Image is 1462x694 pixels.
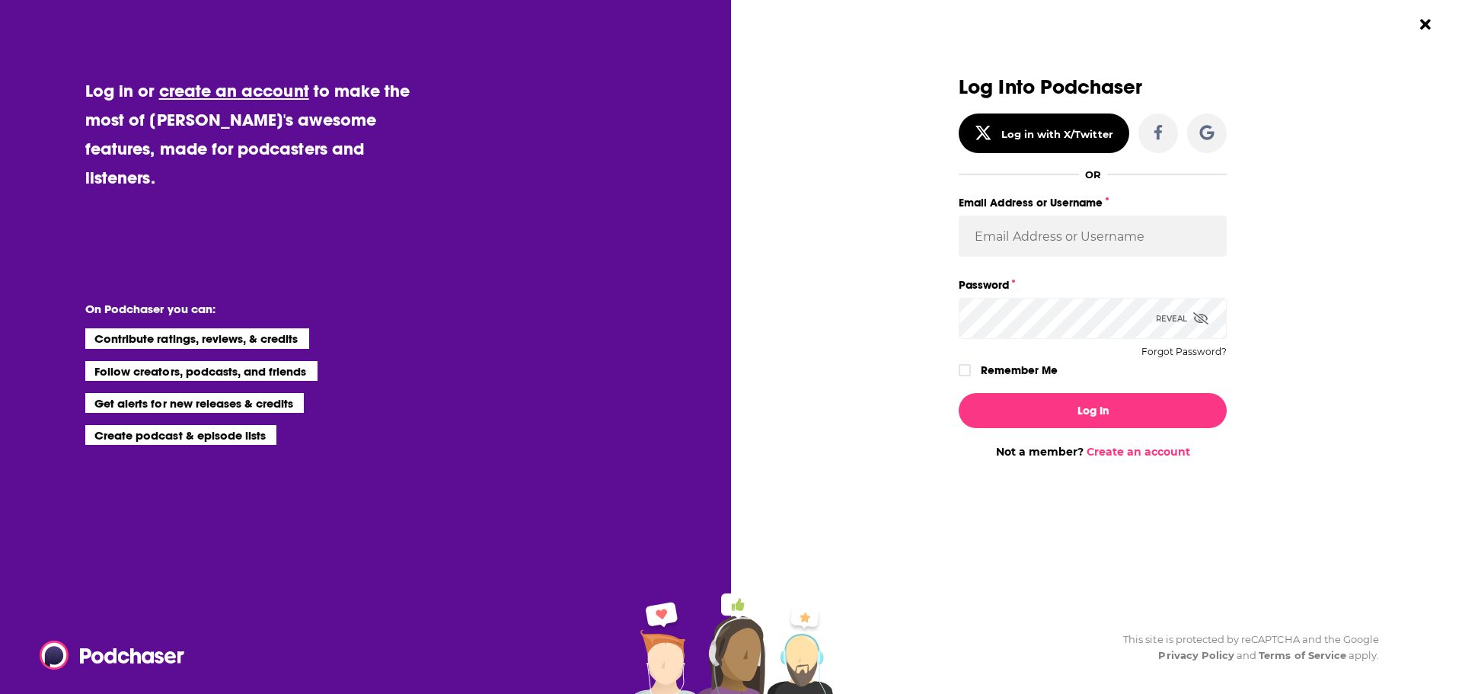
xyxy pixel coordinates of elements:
[1259,649,1346,661] a: Terms of Service
[1087,445,1190,459] a: Create an account
[959,275,1227,295] label: Password
[85,425,276,445] li: Create podcast & episode lists
[159,80,309,101] a: create an account
[959,445,1227,459] div: Not a member?
[981,360,1058,380] label: Remember Me
[1111,632,1379,664] div: This site is protected by reCAPTCHA and the Google and apply.
[85,328,309,348] li: Contribute ratings, reviews, & credits
[1085,168,1101,181] div: OR
[959,393,1227,428] button: Log In
[85,361,318,381] li: Follow creators, podcasts, and friends
[959,114,1129,153] button: Log in with X/Twitter
[959,193,1227,213] label: Email Address or Username
[40,641,174,670] a: Podchaser - Follow, Share and Rate Podcasts
[959,216,1227,257] input: Email Address or Username
[1001,128,1113,140] div: Log in with X/Twitter
[40,641,186,670] img: Podchaser - Follow, Share and Rate Podcasts
[1158,649,1234,661] a: Privacy Policy
[85,302,390,316] li: On Podchaser you can:
[1156,298,1208,339] div: Reveal
[1141,347,1227,357] button: Forgot Password?
[85,393,304,413] li: Get alerts for new releases & credits
[959,76,1227,98] h3: Log Into Podchaser
[1411,10,1440,39] button: Close Button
